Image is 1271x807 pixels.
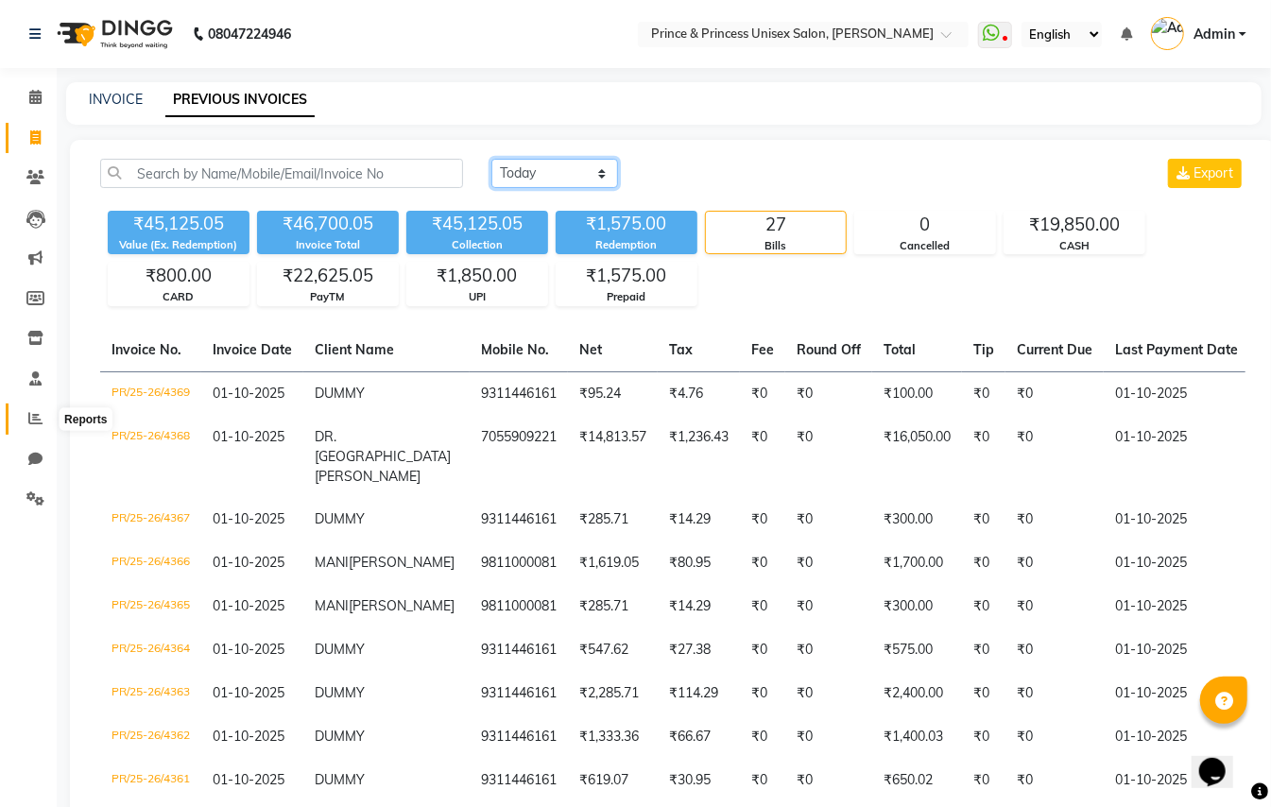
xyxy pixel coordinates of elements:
[751,341,774,358] span: Fee
[100,628,201,672] td: PR/25-26/4364
[855,238,995,254] div: Cancelled
[470,759,568,802] td: 9311446161
[855,212,995,238] div: 0
[112,341,181,358] span: Invoice No.
[1192,731,1252,788] iframe: chat widget
[1005,628,1104,672] td: ₹0
[872,371,962,416] td: ₹100.00
[740,628,785,672] td: ₹0
[658,628,740,672] td: ₹27.38
[1005,672,1104,715] td: ₹0
[89,91,143,108] a: INVOICE
[1104,498,1249,541] td: 01-10-2025
[470,541,568,585] td: 9811000081
[100,715,201,759] td: PR/25-26/4362
[884,341,916,358] span: Total
[1104,416,1249,498] td: 01-10-2025
[658,371,740,416] td: ₹4.76
[315,510,365,527] span: DUMMY
[213,428,284,445] span: 01-10-2025
[315,684,365,701] span: DUMMY
[213,684,284,701] span: 01-10-2025
[315,385,365,402] span: DUMMY
[579,341,602,358] span: Net
[658,585,740,628] td: ₹14.29
[962,759,1005,802] td: ₹0
[213,341,292,358] span: Invoice Date
[962,416,1005,498] td: ₹0
[658,498,740,541] td: ₹14.29
[1104,585,1249,628] td: 01-10-2025
[1005,585,1104,628] td: ₹0
[48,8,178,60] img: logo
[100,541,201,585] td: PR/25-26/4366
[1104,715,1249,759] td: 01-10-2025
[1005,498,1104,541] td: ₹0
[658,715,740,759] td: ₹66.67
[258,263,398,289] div: ₹22,625.05
[315,728,365,745] span: DUMMY
[1005,371,1104,416] td: ₹0
[785,416,872,498] td: ₹0
[568,759,658,802] td: ₹619.07
[556,211,697,237] div: ₹1,575.00
[481,341,549,358] span: Mobile No.
[785,672,872,715] td: ₹0
[556,237,697,253] div: Redemption
[1017,341,1092,358] span: Current Due
[872,416,962,498] td: ₹16,050.00
[740,585,785,628] td: ₹0
[740,672,785,715] td: ₹0
[470,371,568,416] td: 9311446161
[213,771,284,788] span: 01-10-2025
[1115,341,1238,358] span: Last Payment Date
[1005,759,1104,802] td: ₹0
[109,263,249,289] div: ₹800.00
[962,628,1005,672] td: ₹0
[706,212,846,238] div: 27
[470,498,568,541] td: 9311446161
[962,585,1005,628] td: ₹0
[315,554,349,571] span: MANI
[470,628,568,672] td: 9311446161
[557,289,696,305] div: Prepaid
[785,759,872,802] td: ₹0
[872,715,962,759] td: ₹1,400.03
[213,510,284,527] span: 01-10-2025
[208,8,291,60] b: 08047224946
[470,715,568,759] td: 9311446161
[406,237,548,253] div: Collection
[213,554,284,571] span: 01-10-2025
[470,672,568,715] td: 9311446161
[872,759,962,802] td: ₹650.02
[109,289,249,305] div: CARD
[1151,17,1184,50] img: Admin
[872,585,962,628] td: ₹300.00
[407,263,547,289] div: ₹1,850.00
[213,597,284,614] span: 01-10-2025
[1005,416,1104,498] td: ₹0
[406,211,548,237] div: ₹45,125.05
[315,468,421,485] span: [PERSON_NAME]
[258,289,398,305] div: PayTM
[1168,159,1242,188] button: Export
[973,341,994,358] span: Tip
[872,672,962,715] td: ₹2,400.00
[1005,715,1104,759] td: ₹0
[962,715,1005,759] td: ₹0
[1104,628,1249,672] td: 01-10-2025
[1194,164,1233,181] span: Export
[213,641,284,658] span: 01-10-2025
[962,371,1005,416] td: ₹0
[568,585,658,628] td: ₹285.71
[1005,212,1144,238] div: ₹19,850.00
[797,341,861,358] span: Round Off
[315,597,349,614] span: MANI
[1005,238,1144,254] div: CASH
[658,541,740,585] td: ₹80.95
[60,408,112,431] div: Reports
[315,771,365,788] span: DUMMY
[658,672,740,715] td: ₹114.29
[785,628,872,672] td: ₹0
[100,371,201,416] td: PR/25-26/4369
